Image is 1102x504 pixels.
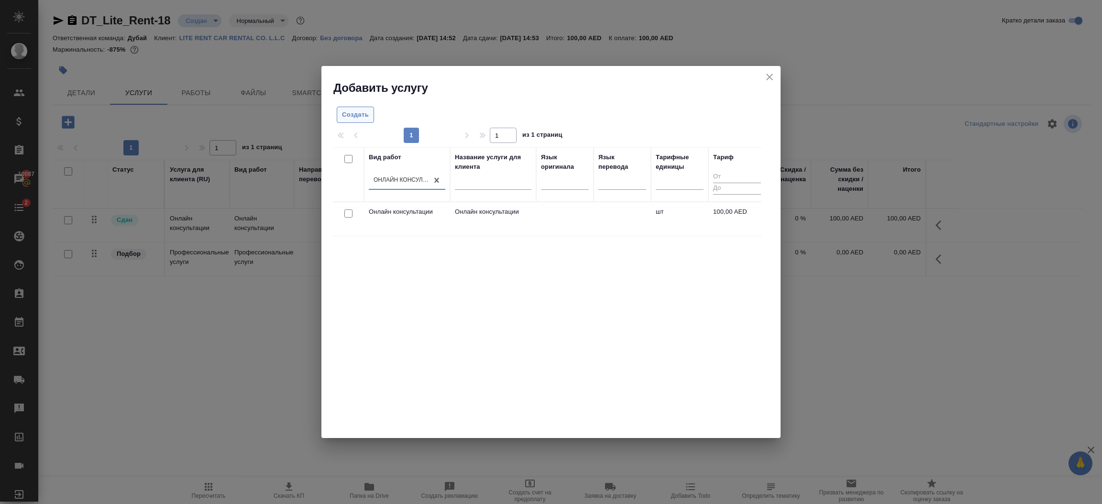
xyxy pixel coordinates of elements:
div: Язык оригинала [541,153,589,172]
input: До [713,183,761,195]
div: Язык перевода [598,153,646,172]
div: Тариф [713,153,734,162]
p: Онлайн консультации [455,207,531,217]
div: Тарифные единицы [656,153,704,172]
button: close [762,70,777,84]
span: из 1 страниц [522,129,562,143]
div: Вид работ [369,153,401,162]
h2: Добавить услугу [333,80,781,96]
input: От [713,171,761,183]
span: Создать [342,110,369,121]
p: Онлайн консультации [369,207,445,217]
td: 100,00 AED [708,202,766,236]
div: Онлайн консультации [374,176,429,185]
div: Название услуги для клиента [455,153,531,172]
button: Создать [337,107,374,123]
td: шт [651,202,708,236]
